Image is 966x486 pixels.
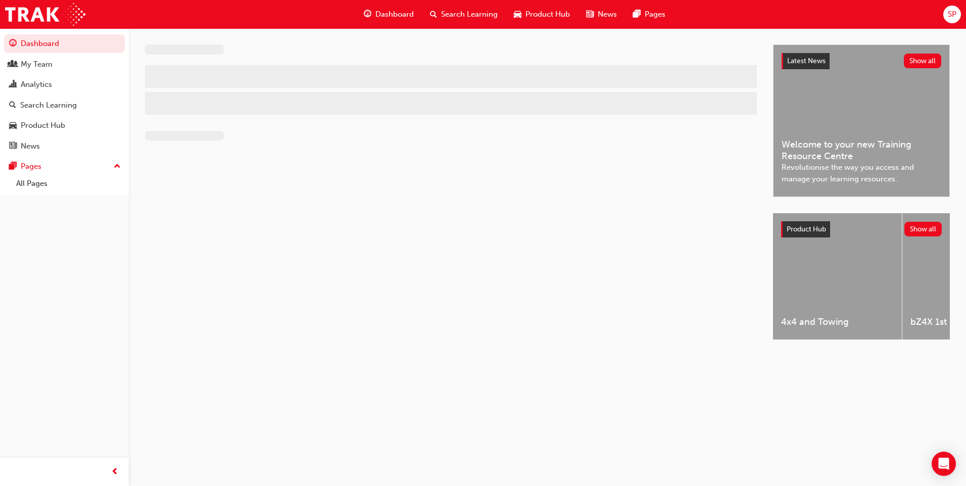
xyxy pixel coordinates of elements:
[9,162,17,171] span: pages-icon
[111,466,119,478] span: prev-icon
[5,3,85,26] img: Trak
[430,8,437,21] span: search-icon
[114,160,121,173] span: up-icon
[787,57,826,65] span: Latest News
[514,8,521,21] span: car-icon
[586,8,594,21] span: news-icon
[21,161,41,172] div: Pages
[20,100,77,111] div: Search Learning
[943,6,961,23] button: SP
[782,53,941,69] a: Latest NewsShow all
[21,79,52,90] div: Analytics
[782,162,941,184] span: Revolutionise the way you access and manage your learning resources.
[4,157,125,176] button: Pages
[9,39,17,48] span: guage-icon
[9,60,17,69] span: people-icon
[782,139,941,162] span: Welcome to your new Training Resource Centre
[932,452,956,476] div: Open Intercom Messenger
[525,9,570,20] span: Product Hub
[4,55,125,74] a: My Team
[645,9,665,20] span: Pages
[441,9,498,20] span: Search Learning
[787,225,826,233] span: Product Hub
[578,4,625,25] a: news-iconNews
[364,8,371,21] span: guage-icon
[773,213,902,339] a: 4x4 and Towing
[4,116,125,135] a: Product Hub
[625,4,673,25] a: pages-iconPages
[422,4,506,25] a: search-iconSearch Learning
[21,140,40,152] div: News
[4,96,125,115] a: Search Learning
[781,316,894,328] span: 4x4 and Towing
[12,176,125,191] a: All Pages
[9,121,17,130] span: car-icon
[598,9,617,20] span: News
[904,222,942,236] button: Show all
[4,32,125,157] button: DashboardMy TeamAnalyticsSearch LearningProduct HubNews
[21,120,65,131] div: Product Hub
[781,221,942,237] a: Product HubShow all
[9,80,17,89] span: chart-icon
[356,4,422,25] a: guage-iconDashboard
[9,142,17,151] span: news-icon
[4,34,125,53] a: Dashboard
[948,9,956,20] span: SP
[633,8,641,21] span: pages-icon
[773,44,950,197] a: Latest NewsShow allWelcome to your new Training Resource CentreRevolutionise the way you access a...
[506,4,578,25] a: car-iconProduct Hub
[4,75,125,94] a: Analytics
[904,54,942,68] button: Show all
[4,137,125,156] a: News
[375,9,414,20] span: Dashboard
[9,101,16,110] span: search-icon
[21,59,53,70] div: My Team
